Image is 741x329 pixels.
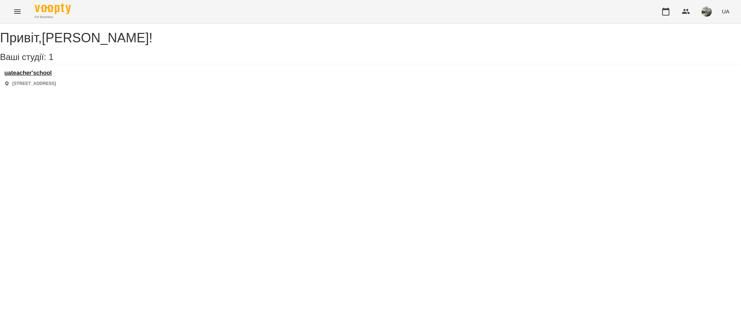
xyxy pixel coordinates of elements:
[4,70,56,76] a: uateacher'school
[12,81,56,87] p: [STREET_ADDRESS]
[35,4,71,14] img: Voopty Logo
[35,15,71,20] span: For Business
[702,7,712,17] img: 3ee4fd3f6459422412234092ea5b7c8e.jpg
[722,8,729,15] span: UA
[9,3,26,20] button: Menu
[48,52,53,62] span: 1
[719,5,732,18] button: UA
